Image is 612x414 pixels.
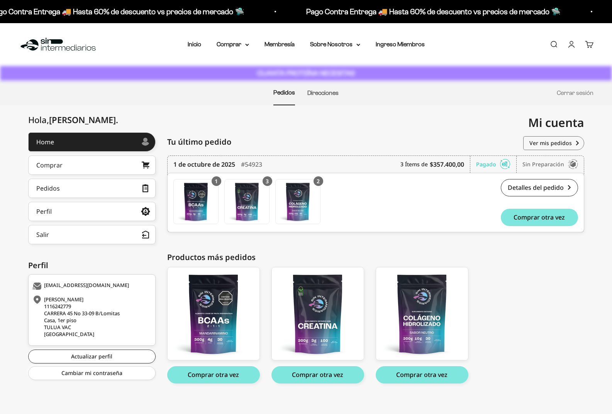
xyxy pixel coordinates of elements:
[167,267,260,360] a: BCAAs sabor Limón - Mandarina (2:1:1)
[36,232,49,238] div: Salir
[523,136,584,150] a: Ver mis pedidos
[400,156,470,173] div: 3 Ítems de
[167,252,584,263] div: Productos más pedidos
[476,156,517,173] div: Pagado
[173,179,219,224] a: BCAAs sabor Limón - Mandarina (2:1:1)
[501,209,578,226] button: Comprar otra vez
[28,179,156,198] a: Pedidos
[212,176,221,186] div: 1
[217,39,249,49] summary: Comprar
[528,115,584,130] span: Mi cuenta
[224,179,270,224] a: Creatina Monohidrato - 300g
[257,69,355,77] strong: CUANTA PROTEÍNA NECESITAS
[557,90,593,96] a: Cerrar sesión
[32,282,149,290] div: [EMAIL_ADDRESS][DOMAIN_NAME]
[28,202,156,221] a: Perfil
[116,114,118,125] span: .
[314,176,323,186] div: 2
[376,41,425,47] a: Ingreso Miembros
[263,176,272,186] div: 3
[275,179,320,224] a: Colágeno Hidrolizado - 300g
[167,136,231,148] span: Tu último pedido
[376,267,468,360] a: Colágeno Hidrolizado - 300g
[36,139,54,145] div: Home
[28,155,156,175] a: Comprar
[307,90,339,96] a: Direcciones
[173,160,235,169] time: 1 de octubre de 2025
[49,114,118,125] span: [PERSON_NAME]
[514,214,565,220] span: Comprar otra vez
[28,260,156,271] div: Perfil
[272,267,364,360] img: creatina_01_f8c850de-56c9-42bd-8a2b-28abf4b4f044_large.png
[376,267,468,360] img: colageno_01_e03c224b-442a-42c4-94f4-6330c5066a10_large.png
[430,160,464,169] b: $357.400,00
[168,267,259,360] img: bcaas_01_large.png
[32,296,149,338] div: [PERSON_NAME] 1116242779 CARRERA 45 No 33-09 B/Lomitas Casa, 1er piso TULUA VAC [GEOGRAPHIC_DATA]
[225,179,269,224] img: Translation missing: es.Creatina Monohidrato - 300g
[310,39,360,49] summary: Sobre Nosotros
[522,156,578,173] div: Sin preparación
[36,162,63,168] div: Comprar
[241,156,262,173] div: #54923
[271,267,364,360] a: Creatina Monohidrato - 300g
[28,366,156,380] a: Cambiar mi contraseña
[28,350,156,363] a: Actualizar perfil
[36,208,52,215] div: Perfil
[28,132,156,152] a: Home
[188,41,201,47] a: Inicio
[376,366,468,384] button: Comprar otra vez
[276,179,320,224] img: Translation missing: es.Colágeno Hidrolizado - 300g
[28,225,156,244] button: Salir
[36,185,60,191] div: Pedidos
[264,41,295,47] a: Membresía
[501,179,578,196] a: Detalles del pedido
[174,179,218,224] img: Translation missing: es.BCAAs sabor Limón - Mandarina (2:1:1)
[271,366,364,384] button: Comprar otra vez
[273,89,295,96] a: Pedidos
[305,5,559,18] p: Pago Contra Entrega 🚚 Hasta 60% de descuento vs precios de mercado 🛸
[167,366,260,384] button: Comprar otra vez
[28,115,118,125] div: Hola,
